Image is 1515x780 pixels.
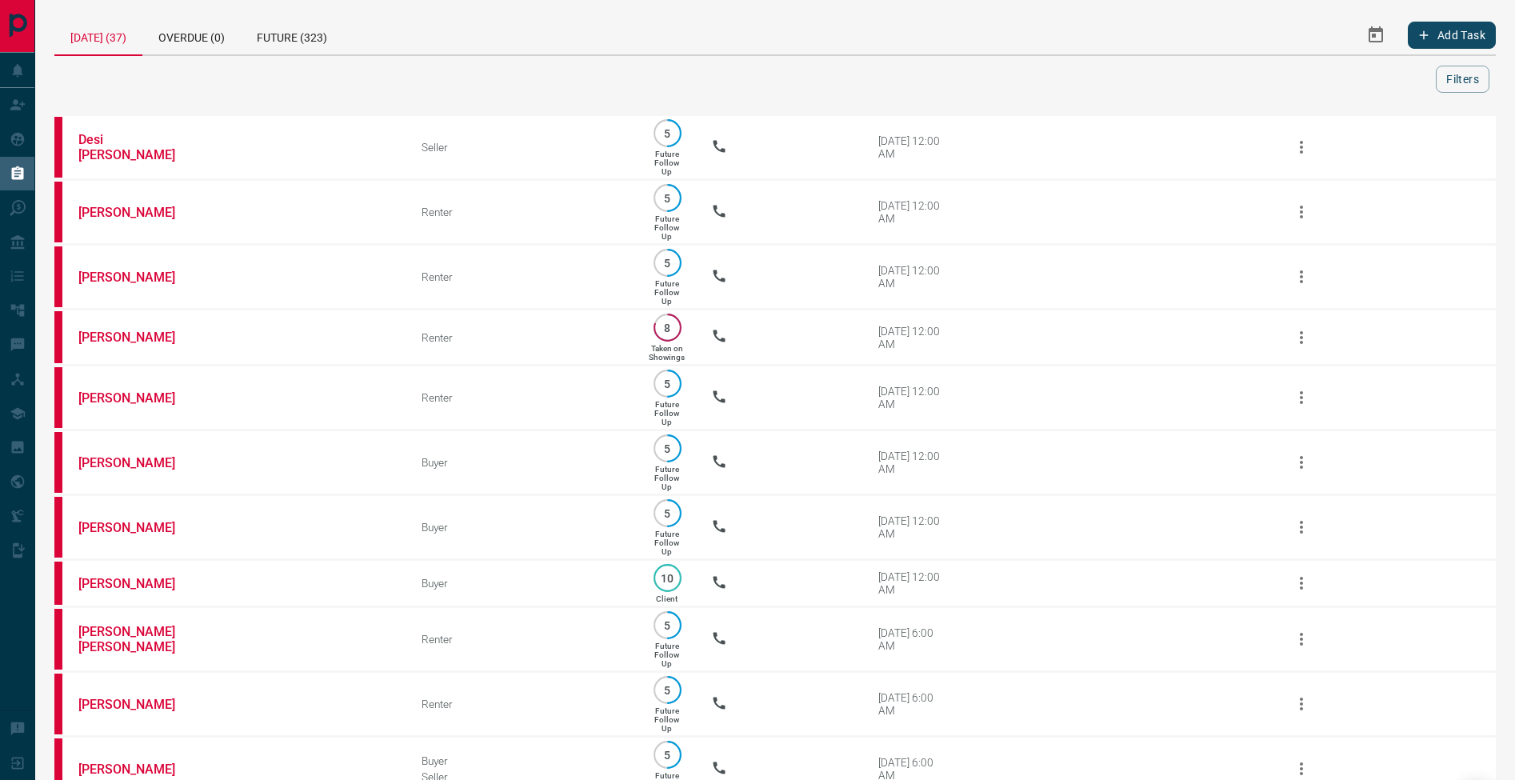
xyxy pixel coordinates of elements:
[654,642,679,668] p: Future Follow Up
[649,344,685,362] p: Taken on Showings
[54,246,62,307] div: property.ca
[654,465,679,491] p: Future Follow Up
[878,385,946,410] div: [DATE] 12:00 AM
[54,609,62,670] div: property.ca
[878,450,946,475] div: [DATE] 12:00 AM
[654,530,679,556] p: Future Follow Up
[662,378,674,390] p: 5
[142,16,241,54] div: Overdue (0)
[662,192,674,204] p: 5
[54,562,62,605] div: property.ca
[422,754,623,767] div: Buyer
[662,257,674,269] p: 5
[422,331,623,344] div: Renter
[54,311,62,363] div: property.ca
[422,633,623,646] div: Renter
[878,626,946,652] div: [DATE] 6:00 AM
[78,132,198,162] a: Desi [PERSON_NAME]
[654,150,679,176] p: Future Follow Up
[54,674,62,734] div: property.ca
[422,698,623,710] div: Renter
[78,270,198,285] a: [PERSON_NAME]
[54,182,62,242] div: property.ca
[54,16,142,56] div: [DATE] (37)
[422,577,623,590] div: Buyer
[422,141,623,154] div: Seller
[78,576,198,591] a: [PERSON_NAME]
[654,279,679,306] p: Future Follow Up
[78,455,198,470] a: [PERSON_NAME]
[422,270,623,283] div: Renter
[422,206,623,218] div: Renter
[654,214,679,241] p: Future Follow Up
[878,199,946,225] div: [DATE] 12:00 AM
[662,127,674,139] p: 5
[654,400,679,426] p: Future Follow Up
[54,432,62,493] div: property.ca
[662,684,674,696] p: 5
[662,507,674,519] p: 5
[662,442,674,454] p: 5
[662,749,674,761] p: 5
[654,706,679,733] p: Future Follow Up
[662,619,674,631] p: 5
[78,762,198,777] a: [PERSON_NAME]
[78,205,198,220] a: [PERSON_NAME]
[1408,22,1496,49] button: Add Task
[878,570,946,596] div: [DATE] 12:00 AM
[54,117,62,178] div: property.ca
[422,521,623,534] div: Buyer
[78,520,198,535] a: [PERSON_NAME]
[54,497,62,558] div: property.ca
[878,264,946,290] div: [DATE] 12:00 AM
[78,390,198,406] a: [PERSON_NAME]
[656,594,678,603] p: Client
[662,572,674,584] p: 10
[1357,16,1395,54] button: Select Date Range
[422,391,623,404] div: Renter
[78,697,198,712] a: [PERSON_NAME]
[1436,66,1489,93] button: Filters
[662,322,674,334] p: 8
[78,624,198,654] a: [PERSON_NAME] [PERSON_NAME]
[878,514,946,540] div: [DATE] 12:00 AM
[878,691,946,717] div: [DATE] 6:00 AM
[878,134,946,160] div: [DATE] 12:00 AM
[78,330,198,345] a: [PERSON_NAME]
[878,325,946,350] div: [DATE] 12:00 AM
[241,16,343,54] div: Future (323)
[54,367,62,428] div: property.ca
[422,456,623,469] div: Buyer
